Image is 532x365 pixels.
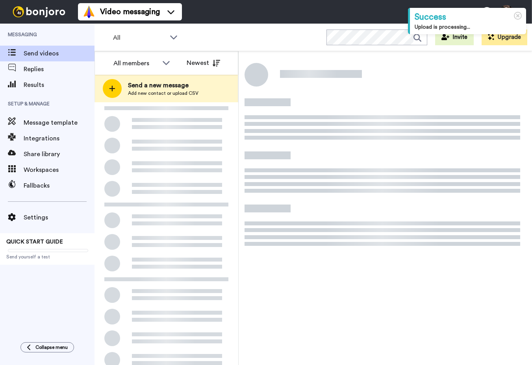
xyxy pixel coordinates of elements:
span: Fallbacks [24,181,95,190]
img: bj-logo-header-white.svg [9,6,69,17]
button: Invite [435,29,474,45]
span: QUICK START GUIDE [6,239,63,245]
span: Replies [24,65,95,74]
span: Send a new message [128,81,198,90]
span: Video messaging [100,6,160,17]
button: Collapse menu [20,342,74,352]
span: Share library [24,149,95,159]
span: Collapse menu [35,344,68,350]
span: Send videos [24,49,95,58]
span: Integrations [24,134,95,143]
div: Upload is processing... [415,23,521,31]
span: Workspaces [24,165,95,175]
span: Settings [24,213,95,222]
span: Results [24,80,95,90]
button: Upgrade [482,29,527,45]
span: All [113,33,166,42]
div: Success [415,11,521,23]
div: All members [113,59,158,68]
span: Add new contact or upload CSV [128,90,198,96]
span: Send yourself a test [6,254,88,260]
button: Newest [181,55,226,71]
img: vm-color.svg [83,6,95,18]
span: Message template [24,118,95,127]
